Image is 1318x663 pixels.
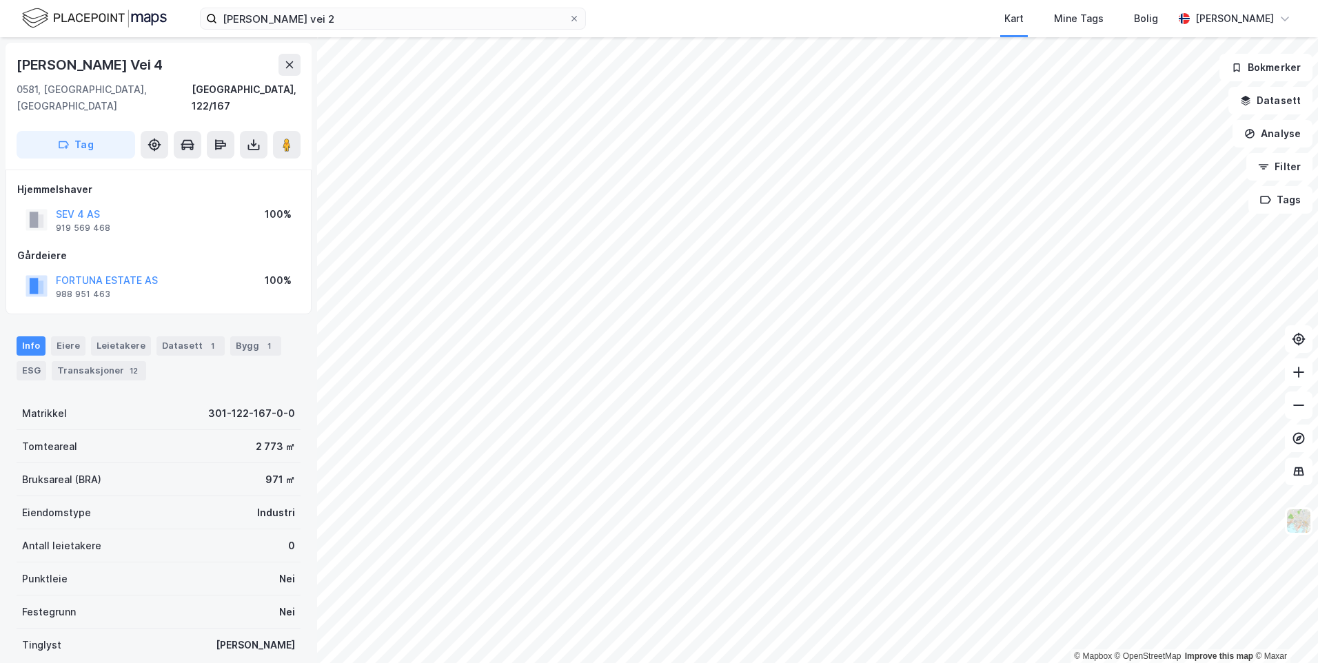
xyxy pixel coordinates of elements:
[1246,153,1312,181] button: Filter
[17,54,165,76] div: [PERSON_NAME] Vei 4
[52,361,146,380] div: Transaksjoner
[208,405,295,422] div: 301-122-167-0-0
[17,336,45,356] div: Info
[56,289,110,300] div: 988 951 463
[51,336,85,356] div: Eiere
[1134,10,1158,27] div: Bolig
[22,471,101,488] div: Bruksareal (BRA)
[22,6,167,30] img: logo.f888ab2527a4732fd821a326f86c7f29.svg
[22,538,101,554] div: Antall leietakere
[1248,186,1312,214] button: Tags
[17,131,135,159] button: Tag
[22,604,76,620] div: Festegrunn
[217,8,569,29] input: Søk på adresse, matrikkel, gårdeiere, leietakere eller personer
[1195,10,1274,27] div: [PERSON_NAME]
[230,336,281,356] div: Bygg
[17,81,192,114] div: 0581, [GEOGRAPHIC_DATA], [GEOGRAPHIC_DATA]
[205,339,219,353] div: 1
[17,247,300,264] div: Gårdeiere
[257,504,295,521] div: Industri
[91,336,151,356] div: Leietakere
[56,223,110,234] div: 919 569 468
[265,206,292,223] div: 100%
[1004,10,1024,27] div: Kart
[192,81,301,114] div: [GEOGRAPHIC_DATA], 122/167
[156,336,225,356] div: Datasett
[1185,651,1253,661] a: Improve this map
[22,438,77,455] div: Tomteareal
[1219,54,1312,81] button: Bokmerker
[1054,10,1104,27] div: Mine Tags
[1074,651,1112,661] a: Mapbox
[1228,87,1312,114] button: Datasett
[216,637,295,653] div: [PERSON_NAME]
[17,361,46,380] div: ESG
[279,571,295,587] div: Nei
[1115,651,1182,661] a: OpenStreetMap
[22,504,91,521] div: Eiendomstype
[1249,597,1318,663] iframe: Chat Widget
[22,571,68,587] div: Punktleie
[127,364,141,378] div: 12
[265,471,295,488] div: 971 ㎡
[256,438,295,455] div: 2 773 ㎡
[288,538,295,554] div: 0
[17,181,300,198] div: Hjemmelshaver
[1233,120,1312,147] button: Analyse
[262,339,276,353] div: 1
[279,604,295,620] div: Nei
[22,637,61,653] div: Tinglyst
[22,405,67,422] div: Matrikkel
[1286,508,1312,534] img: Z
[1249,597,1318,663] div: Kontrollprogram for chat
[265,272,292,289] div: 100%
